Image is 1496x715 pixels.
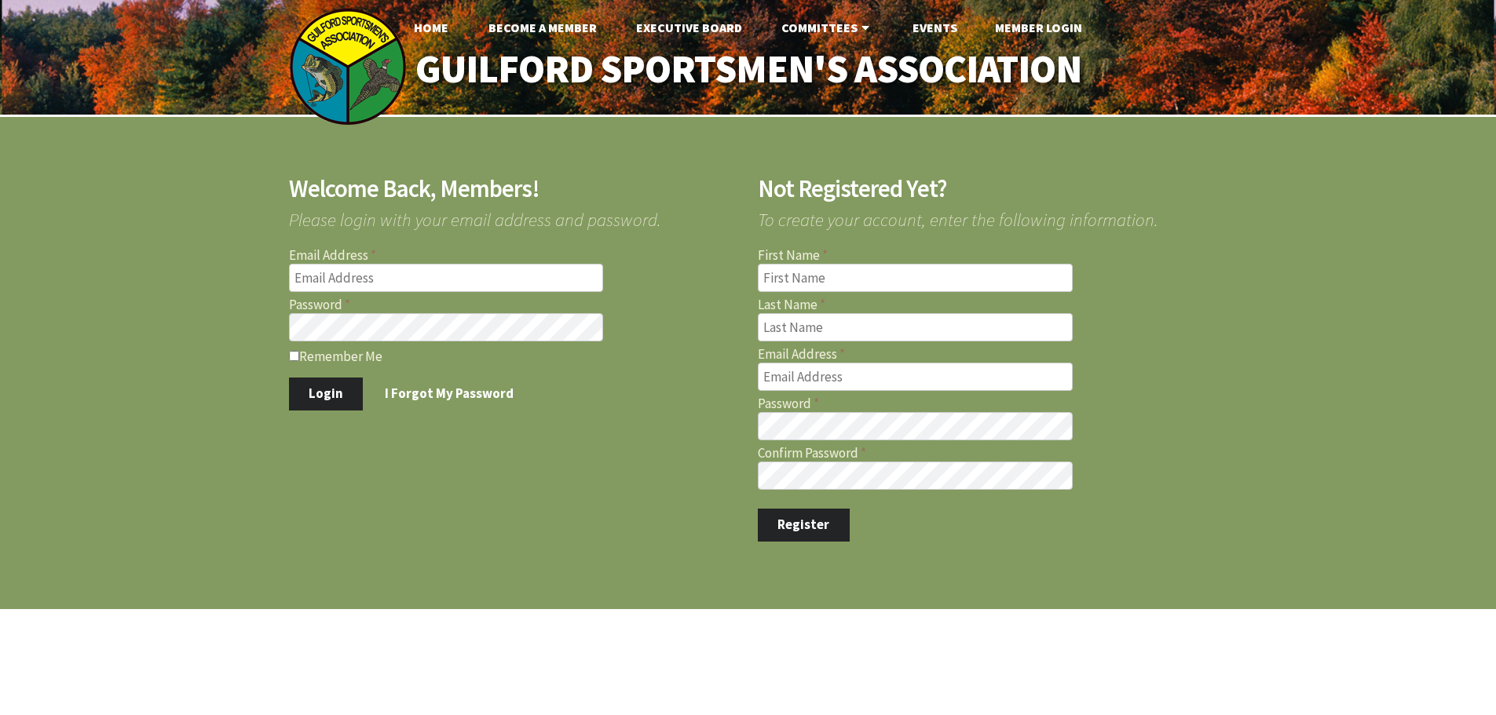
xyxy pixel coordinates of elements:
input: Remember Me [289,351,299,361]
h2: Welcome Back, Members! [289,177,739,201]
button: Register [758,509,850,542]
a: Become A Member [476,12,609,43]
label: Confirm Password [758,447,1208,460]
input: First Name [758,264,1073,292]
a: Home [401,12,461,43]
a: Committees [769,12,886,43]
a: Events [900,12,970,43]
span: To create your account, enter the following information. [758,201,1208,228]
img: logo_sm.png [289,8,407,126]
button: Login [289,378,364,410]
label: Password [289,298,739,312]
input: Email Address [289,264,604,292]
label: Remember Me [289,348,739,363]
a: I Forgot My Password [365,378,534,410]
h2: Not Registered Yet? [758,177,1208,201]
span: Please login with your email address and password. [289,201,739,228]
a: Guilford Sportsmen's Association [382,36,1114,103]
input: Last Name [758,313,1073,341]
label: First Name [758,249,1208,262]
label: Last Name [758,298,1208,312]
a: Member Login [982,12,1095,43]
label: Email Address [289,249,739,262]
label: Password [758,397,1208,410]
input: Email Address [758,363,1073,391]
label: Email Address [758,348,1208,361]
a: Executive Board [624,12,755,43]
